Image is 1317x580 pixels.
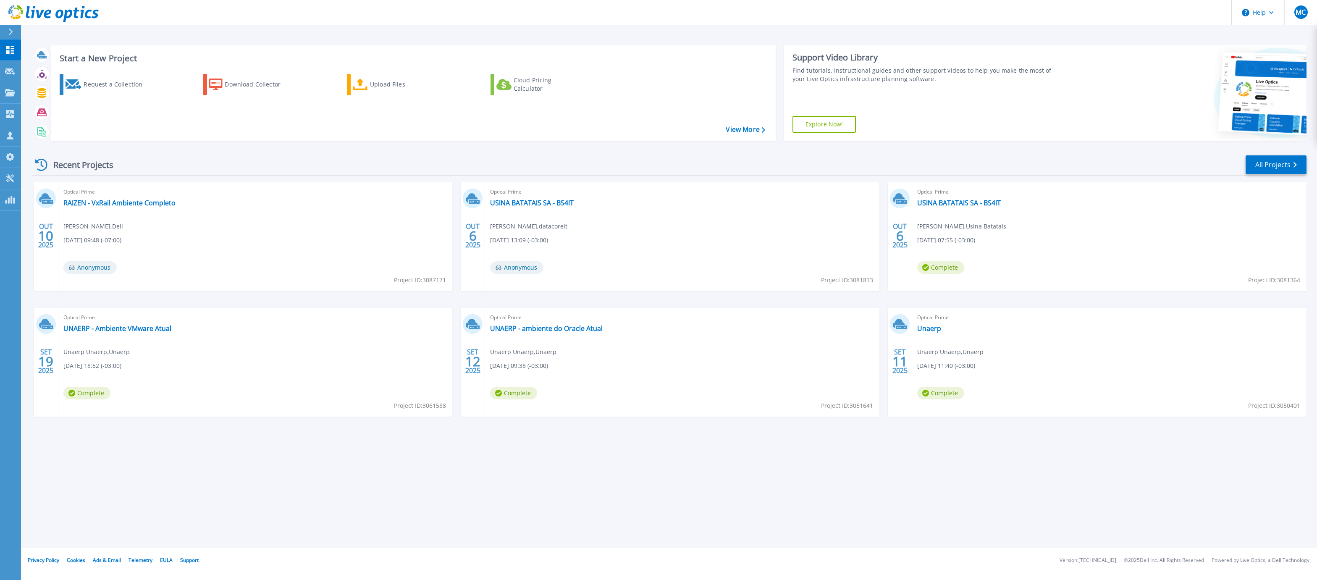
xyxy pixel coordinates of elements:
[465,358,480,365] span: 12
[917,199,1001,207] a: USINA BATATAIS SA - BS4IT
[63,222,123,231] span: [PERSON_NAME] , Dell
[63,387,110,399] span: Complete
[38,358,53,365] span: 19
[892,358,908,365] span: 11
[490,387,537,399] span: Complete
[490,324,603,333] a: UNAERP - ambiente do Oracle Atual
[180,556,199,564] a: Support
[792,66,1065,83] div: Find tutorials, instructional guides and other support videos to help you make the most of your L...
[1060,558,1116,563] li: Version: [TECHNICAL_ID]
[63,236,121,245] span: [DATE] 09:48 (-07:00)
[394,276,446,285] span: Project ID: 3087171
[93,556,121,564] a: Ads & Email
[490,236,548,245] span: [DATE] 13:09 (-03:00)
[490,222,567,231] span: [PERSON_NAME] , datacoreit
[892,220,908,251] div: OUT 2025
[490,347,556,357] span: Unaerp Unaerp , Unaerp
[792,52,1065,63] div: Support Video Library
[38,220,54,251] div: OUT 2025
[917,347,984,357] span: Unaerp Unaerp , Unaerp
[917,313,1301,322] span: Optical Prime
[1248,276,1300,285] span: Project ID: 3081364
[63,199,176,207] a: RAIZEN - VxRail Ambiente Completo
[63,361,121,370] span: [DATE] 18:52 (-03:00)
[821,276,873,285] span: Project ID: 3081813
[1246,155,1307,174] a: All Projects
[347,74,441,95] a: Upload Files
[38,346,54,377] div: SET 2025
[490,313,874,322] span: Optical Prime
[514,76,581,93] div: Cloud Pricing Calculator
[203,74,297,95] a: Download Collector
[917,187,1301,197] span: Optical Prime
[63,261,117,274] span: Anonymous
[160,556,173,564] a: EULA
[370,76,437,93] div: Upload Files
[63,324,171,333] a: UNAERP - Ambiente VMware Atual
[1248,401,1300,410] span: Project ID: 3050401
[490,261,543,274] span: Anonymous
[394,401,446,410] span: Project ID: 3061588
[1296,9,1306,16] span: MC
[917,236,975,245] span: [DATE] 07:55 (-03:00)
[63,187,448,197] span: Optical Prime
[38,232,53,239] span: 10
[465,346,481,377] div: SET 2025
[469,232,477,239] span: 6
[917,387,964,399] span: Complete
[490,361,548,370] span: [DATE] 09:38 (-03:00)
[32,155,125,175] div: Recent Projects
[917,324,941,333] a: Unaerp
[892,346,908,377] div: SET 2025
[465,220,481,251] div: OUT 2025
[1124,558,1204,563] li: © 2025 Dell Inc. All Rights Reserved
[28,556,59,564] a: Privacy Policy
[63,313,448,322] span: Optical Prime
[225,76,292,93] div: Download Collector
[896,232,904,239] span: 6
[60,74,153,95] a: Request a Collection
[490,187,874,197] span: Optical Prime
[792,116,856,133] a: Explore Now!
[491,74,584,95] a: Cloud Pricing Calculator
[67,556,85,564] a: Cookies
[84,76,151,93] div: Request a Collection
[821,401,873,410] span: Project ID: 3051641
[490,199,574,207] a: USINA BATATAIS SA - BS4IT
[60,54,765,63] h3: Start a New Project
[63,347,130,357] span: Unaerp Unaerp , Unaerp
[726,126,765,134] a: View More
[129,556,152,564] a: Telemetry
[1212,558,1309,563] li: Powered by Live Optics, a Dell Technology
[917,222,1006,231] span: [PERSON_NAME] , Usina Batatais
[917,361,975,370] span: [DATE] 11:40 (-03:00)
[917,261,964,274] span: Complete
